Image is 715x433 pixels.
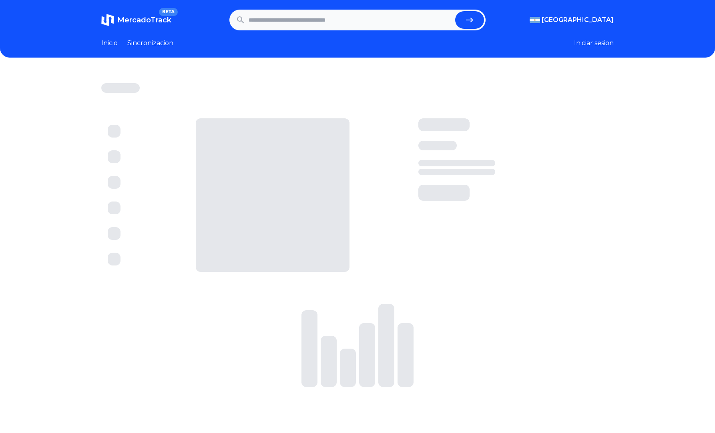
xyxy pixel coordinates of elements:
button: Iniciar sesion [574,38,614,48]
button: [GEOGRAPHIC_DATA] [530,15,614,25]
a: Sincronizacion [127,38,173,48]
img: MercadoTrack [101,14,114,26]
a: Inicio [101,38,118,48]
a: MercadoTrackBETA [101,14,171,26]
img: Argentina [530,17,540,23]
span: [GEOGRAPHIC_DATA] [542,15,614,25]
span: MercadoTrack [117,16,171,24]
span: BETA [159,8,178,16]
